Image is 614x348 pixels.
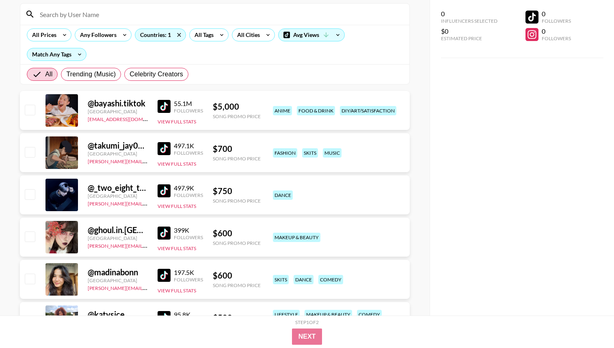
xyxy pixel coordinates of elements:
[273,233,320,242] div: makeup & beauty
[88,140,148,151] div: @ takumi_jay0228
[158,245,196,251] button: View Full Stats
[213,270,261,281] div: $ 600
[158,269,171,282] img: TikTok
[35,8,404,21] input: Search by User Name
[88,98,148,108] div: @ bayashi.tiktok
[88,193,148,199] div: [GEOGRAPHIC_DATA]
[232,29,262,41] div: All Cities
[158,119,196,125] button: View Full Stats
[174,226,203,234] div: 399K
[318,275,343,284] div: comedy
[213,198,261,204] div: Song Promo Price
[174,234,203,240] div: Followers
[158,161,196,167] button: View Full Stats
[88,108,148,115] div: [GEOGRAPHIC_DATA]
[441,10,497,18] div: 0
[174,99,203,108] div: 55.1M
[213,240,261,246] div: Song Promo Price
[174,142,203,150] div: 497.1K
[213,102,261,112] div: $ 5,000
[88,309,148,320] div: @ katysice
[190,29,215,41] div: All Tags
[357,310,382,319] div: comedy
[302,148,318,158] div: skits
[542,10,571,18] div: 0
[294,275,313,284] div: dance
[66,69,116,79] span: Trending (Music)
[441,18,497,24] div: Influencers Selected
[88,199,208,207] a: [PERSON_NAME][EMAIL_ADDRESS][DOMAIN_NAME]
[88,183,148,193] div: @ _two_eight_three_
[174,192,203,198] div: Followers
[174,184,203,192] div: 497.9K
[441,27,497,35] div: $0
[279,29,344,41] div: Avg Views
[174,268,203,277] div: 197.5K
[158,142,171,155] img: TikTok
[158,311,171,324] img: TikTok
[292,329,322,345] button: Next
[573,307,604,338] iframe: Drift Widget Chat Controller
[174,277,203,283] div: Followers
[273,148,297,158] div: fashion
[158,203,196,209] button: View Full Stats
[213,282,261,288] div: Song Promo Price
[88,277,148,283] div: [GEOGRAPHIC_DATA]
[88,151,148,157] div: [GEOGRAPHIC_DATA]
[213,113,261,119] div: Song Promo Price
[542,27,571,35] div: 0
[88,115,169,122] a: [EMAIL_ADDRESS][DOMAIN_NAME]
[305,310,352,319] div: makeup & beauty
[130,69,183,79] span: Celebrity Creators
[273,106,292,115] div: anime
[158,100,171,113] img: TikTok
[323,148,342,158] div: music
[27,48,86,61] div: Match Any Tags
[158,184,171,197] img: TikTok
[88,283,208,291] a: [PERSON_NAME][EMAIL_ADDRESS][DOMAIN_NAME]
[213,228,261,238] div: $ 600
[542,35,571,41] div: Followers
[27,29,58,41] div: All Prices
[213,156,261,162] div: Song Promo Price
[88,225,148,235] div: @ ghoul.in.[GEOGRAPHIC_DATA]
[297,106,335,115] div: food & drink
[88,241,208,249] a: [PERSON_NAME][EMAIL_ADDRESS][DOMAIN_NAME]
[88,267,148,277] div: @ madinabonn
[88,235,148,241] div: [GEOGRAPHIC_DATA]
[295,319,319,325] div: Step 1 of 2
[213,144,261,154] div: $ 700
[213,313,261,323] div: $ 500
[75,29,118,41] div: Any Followers
[135,29,186,41] div: Countries: 1
[213,186,261,196] div: $ 750
[441,35,497,41] div: Estimated Price
[45,69,52,79] span: All
[273,310,300,319] div: lifestyle
[174,150,203,156] div: Followers
[273,190,293,200] div: dance
[158,287,196,294] button: View Full Stats
[174,311,203,319] div: 95.8K
[340,106,396,115] div: diy/art/satisfaction
[273,275,289,284] div: skits
[174,108,203,114] div: Followers
[158,227,171,240] img: TikTok
[88,157,285,164] a: [PERSON_NAME][EMAIL_ADDRESS][PERSON_NAME][PERSON_NAME][DOMAIN_NAME]
[542,18,571,24] div: Followers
